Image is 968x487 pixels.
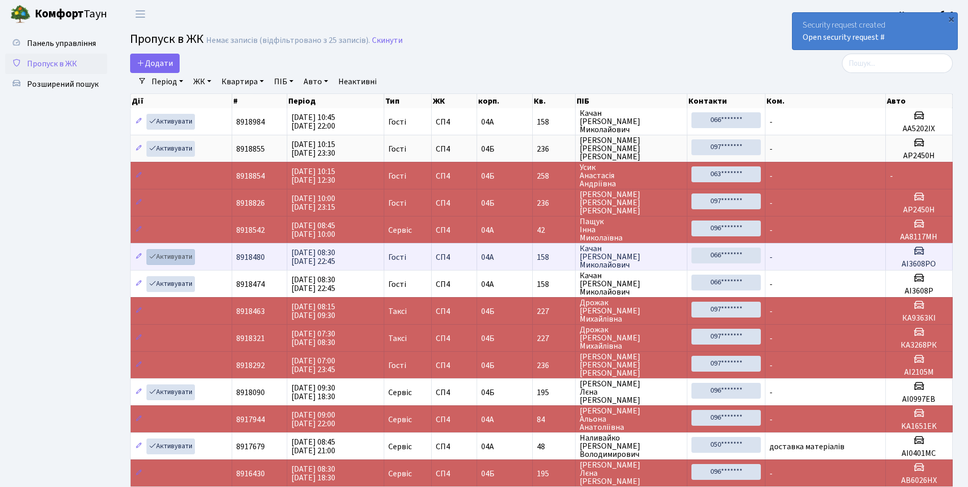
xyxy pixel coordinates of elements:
span: 8918321 [236,333,265,344]
span: СП4 [436,145,473,153]
span: 8918292 [236,360,265,371]
span: 04Б [481,198,494,209]
span: 8916430 [236,468,265,479]
a: Активувати [146,114,195,130]
span: [PERSON_NAME] [PERSON_NAME] [PERSON_NAME] [580,136,683,161]
h5: АВ6026НХ [890,476,948,485]
span: Качан [PERSON_NAME] Миколайович [580,109,683,134]
a: Авто [300,73,332,90]
span: - [770,306,773,317]
span: Розширений пошук [27,79,98,90]
span: 8917944 [236,414,265,425]
th: # [232,94,287,108]
b: Консьєрж б. 4. [899,9,956,20]
span: [DATE] 08:30 [DATE] 18:30 [291,464,335,483]
span: Гості [388,172,406,180]
span: [DATE] 10:15 [DATE] 23:30 [291,139,335,159]
span: 04А [481,279,494,290]
th: Період [287,94,384,108]
span: - [770,360,773,371]
span: Гості [388,253,406,261]
a: Панель управління [5,33,107,54]
button: Переключити навігацію [128,6,153,22]
span: 236 [537,361,571,370]
span: 8918090 [236,387,265,398]
span: 8918984 [236,116,265,128]
span: [DATE] 07:30 [DATE] 08:30 [291,328,335,348]
span: 258 [537,172,571,180]
span: [DATE] 07:00 [DATE] 23:45 [291,355,335,375]
span: 8918463 [236,306,265,317]
a: Активувати [146,439,195,454]
a: Скинути [372,36,403,45]
span: 04А [481,225,494,236]
span: СП4 [436,118,473,126]
span: Дрожак [PERSON_NAME] Михайлівна [580,299,683,323]
span: [DATE] 10:45 [DATE] 22:00 [291,112,335,132]
span: [DATE] 09:00 [DATE] 22:00 [291,409,335,429]
a: Активувати [146,141,195,157]
span: - [770,198,773,209]
span: Таксі [388,334,407,343]
span: [DATE] 10:15 [DATE] 12:30 [291,166,335,186]
span: 04А [481,116,494,128]
span: Гості [388,145,406,153]
span: Пропуск в ЖК [130,30,204,48]
h5: АІ0997ЕВ [890,395,948,404]
th: Контакти [687,94,765,108]
span: СП4 [436,253,473,261]
span: 04Б [481,306,494,317]
span: - [890,171,893,182]
span: Гості [388,361,406,370]
span: 04Б [481,333,494,344]
h5: АІ3608Р [890,286,948,296]
span: - [770,387,773,398]
span: [DATE] 08:30 [DATE] 22:45 [291,247,335,267]
span: Гості [388,280,406,288]
span: 158 [537,280,571,288]
a: Активувати [146,249,195,265]
span: СП4 [436,172,473,180]
span: Пащук Інна Миколаївна [580,217,683,242]
a: Активувати [146,276,195,292]
span: [DATE] 08:15 [DATE] 09:30 [291,301,335,321]
span: - [770,116,773,128]
span: доставка матеріалів [770,441,845,452]
a: Активувати [146,384,195,400]
b: Комфорт [35,6,84,22]
h5: АІ0401МС [890,449,948,458]
span: Качан [PERSON_NAME] Миколайович [580,272,683,296]
span: 8918542 [236,225,265,236]
th: Дії [131,94,232,108]
span: [DATE] 08:30 [DATE] 22:45 [291,274,335,294]
span: [PERSON_NAME] Лєна [PERSON_NAME] [580,461,683,485]
span: Таун [35,6,107,23]
span: 8918854 [236,171,265,182]
span: СП4 [436,470,473,478]
span: [PERSON_NAME] [PERSON_NAME] [PERSON_NAME] [580,353,683,377]
div: × [946,14,956,24]
span: 04Б [481,387,494,398]
span: СП4 [436,388,473,397]
span: 84 [537,416,571,424]
span: 227 [537,334,571,343]
span: Сервіс [388,416,412,424]
span: Сервіс [388,388,412,397]
input: Пошук... [842,54,953,73]
div: Security request created [792,13,957,50]
span: [PERSON_NAME] [PERSON_NAME] [PERSON_NAME] [580,190,683,215]
span: Пропуск в ЖК [27,58,77,69]
span: 236 [537,199,571,207]
span: - [770,333,773,344]
a: ЖК [189,73,215,90]
span: [DATE] 08:45 [DATE] 10:00 [291,220,335,240]
span: 227 [537,307,571,315]
span: - [770,143,773,155]
span: - [770,279,773,290]
a: Пропуск в ЖК [5,54,107,74]
a: Додати [130,54,180,73]
span: 42 [537,226,571,234]
span: [PERSON_NAME] Альона Анатоліївна [580,407,683,431]
span: 04Б [481,171,494,182]
span: [DATE] 09:30 [DATE] 18:30 [291,382,335,402]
